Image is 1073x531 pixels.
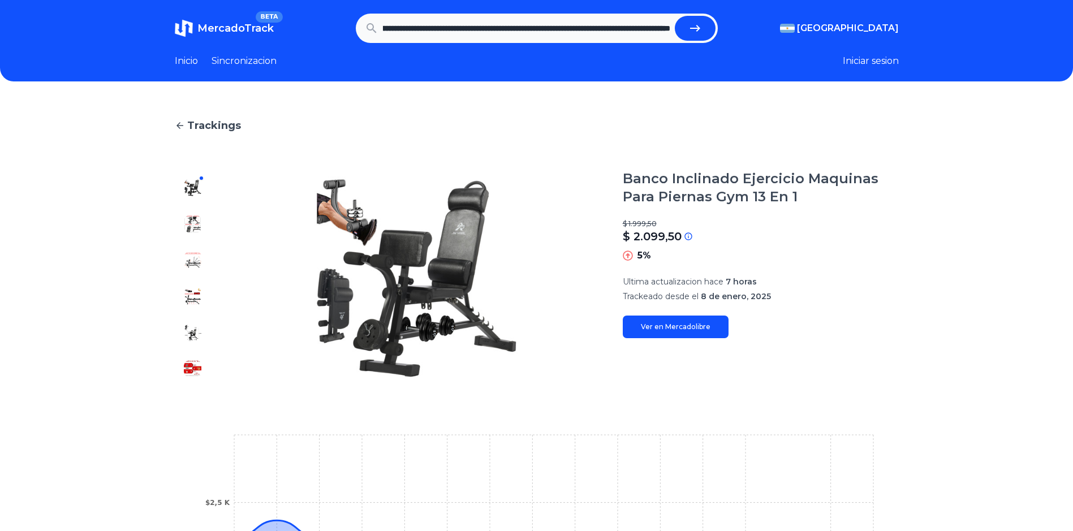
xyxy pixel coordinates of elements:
span: BETA [256,11,282,23]
span: Trackeado desde el [623,291,699,301]
button: [GEOGRAPHIC_DATA] [780,21,899,35]
p: $ 2.099,50 [623,228,682,244]
button: Iniciar sesion [843,54,899,68]
a: Trackings [175,118,899,133]
img: Banco Inclinado Ejercicio Maquinas Para Piernas Gym 13 En 1 [184,179,202,197]
a: MercadoTrackBETA [175,19,274,37]
img: Argentina [780,24,795,33]
a: Ver en Mercadolibre [623,316,729,338]
span: 8 de enero, 2025 [701,291,771,301]
img: Banco Inclinado Ejercicio Maquinas Para Piernas Gym 13 En 1 [184,215,202,233]
img: Banco Inclinado Ejercicio Maquinas Para Piernas Gym 13 En 1 [184,251,202,269]
a: Sincronizacion [212,54,277,68]
span: Ultima actualizacion hace [623,277,723,287]
tspan: $2,5 K [205,499,230,507]
p: 5% [637,249,651,262]
p: $ 1.999,50 [623,219,899,228]
img: Banco Inclinado Ejercicio Maquinas Para Piernas Gym 13 En 1 [184,360,202,378]
img: Banco Inclinado Ejercicio Maquinas Para Piernas Gym 13 En 1 [184,323,202,342]
img: Banco Inclinado Ejercicio Maquinas Para Piernas Gym 13 En 1 [234,170,600,387]
img: Banco Inclinado Ejercicio Maquinas Para Piernas Gym 13 En 1 [184,287,202,305]
span: 7 horas [726,277,757,287]
span: [GEOGRAPHIC_DATA] [797,21,899,35]
span: MercadoTrack [197,22,274,34]
h1: Banco Inclinado Ejercicio Maquinas Para Piernas Gym 13 En 1 [623,170,899,206]
span: Trackings [187,118,241,133]
img: MercadoTrack [175,19,193,37]
a: Inicio [175,54,198,68]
